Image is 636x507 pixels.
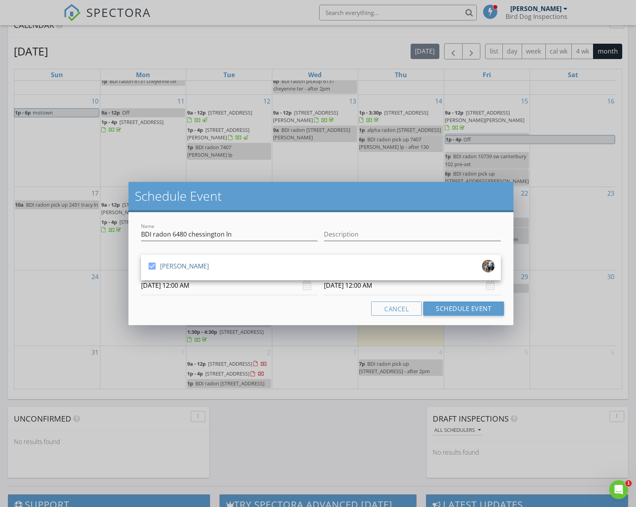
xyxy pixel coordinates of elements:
button: Schedule Event [423,302,504,316]
input: Select date [324,276,501,295]
h2: Schedule Event [135,188,507,204]
iframe: Intercom live chat [609,480,628,499]
img: rick_and_dash_xoxo.jpg [482,260,495,272]
button: Cancel [371,302,422,316]
span: 1 [625,480,632,487]
input: Select date [141,276,318,295]
div: [PERSON_NAME] [160,260,209,272]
